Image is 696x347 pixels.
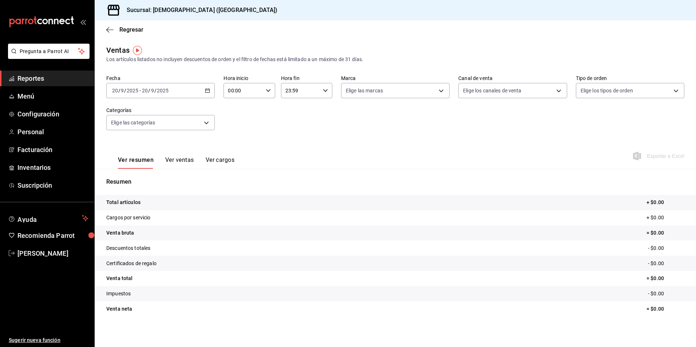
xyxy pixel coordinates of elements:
p: Resumen [106,178,684,186]
div: Los artículos listados no incluyen descuentos de orden y el filtro de fechas está limitado a un m... [106,56,684,63]
button: Regresar [106,26,143,33]
span: Facturación [17,145,88,155]
img: Tooltip marker [133,46,142,55]
span: Reportes [17,73,88,83]
span: / [148,88,150,93]
label: Canal de venta [458,76,567,81]
span: [PERSON_NAME] [17,248,88,258]
p: Cargos por servicio [106,214,151,222]
p: Certificados de regalo [106,260,157,267]
p: Venta neta [106,305,132,313]
p: = $0.00 [646,305,684,313]
p: Total artículos [106,199,141,206]
button: Ver cargos [206,156,235,169]
span: Configuración [17,109,88,119]
p: Venta bruta [106,229,134,237]
label: Marca [341,76,450,81]
a: Pregunta a Parrot AI [5,53,90,60]
span: Suscripción [17,180,88,190]
span: Sugerir nueva función [9,336,88,344]
span: Pregunta a Parrot AI [20,48,78,55]
span: Recomienda Parrot [17,231,88,240]
input: ---- [126,88,139,93]
p: = $0.00 [646,275,684,282]
span: Elige los tipos de orden [581,87,633,94]
p: + $0.00 [646,199,684,206]
input: -- [112,88,118,93]
label: Hora fin [281,76,332,81]
p: Descuentos totales [106,244,150,252]
div: navigation tabs [118,156,234,169]
h3: Sucursal: [DEMOGRAPHIC_DATA] ([GEOGRAPHIC_DATA]) [121,6,277,15]
span: / [118,88,120,93]
span: Inventarios [17,163,88,172]
div: Ventas [106,45,130,56]
span: / [124,88,126,93]
span: Elige los canales de venta [463,87,521,94]
span: Elige las marcas [346,87,383,94]
span: - [139,88,141,93]
p: Venta total [106,275,133,282]
label: Fecha [106,76,215,81]
input: -- [142,88,148,93]
p: - $0.00 [648,290,684,298]
p: + $0.00 [646,214,684,222]
span: Ayuda [17,214,79,223]
label: Categorías [106,108,215,113]
label: Tipo de orden [576,76,684,81]
span: Personal [17,127,88,137]
input: ---- [157,88,169,93]
input: -- [151,88,154,93]
p: - $0.00 [648,260,684,267]
span: Elige las categorías [111,119,155,126]
p: Impuestos [106,290,131,298]
p: = $0.00 [646,229,684,237]
button: open_drawer_menu [80,19,86,25]
span: Menú [17,91,88,101]
label: Hora inicio [224,76,275,81]
p: - $0.00 [648,244,684,252]
button: Ver ventas [165,156,194,169]
span: / [154,88,157,93]
span: Regresar [119,26,143,33]
input: -- [120,88,124,93]
button: Ver resumen [118,156,154,169]
button: Pregunta a Parrot AI [8,44,90,59]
